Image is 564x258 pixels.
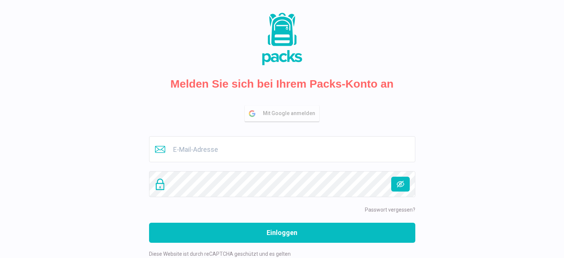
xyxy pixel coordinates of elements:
input: E-Mail-Adresse [149,136,415,162]
font: Einloggen [267,229,297,237]
button: Mit Google anmelden [245,105,319,121]
button: Einloggen [149,223,415,243]
img: Packs Logo [245,11,319,67]
a: Passwort vergessen? [365,207,415,213]
font: Mit Google anmelden [263,110,315,116]
font: Melden Sie sich bei Ihrem Packs-Konto an [171,78,394,90]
